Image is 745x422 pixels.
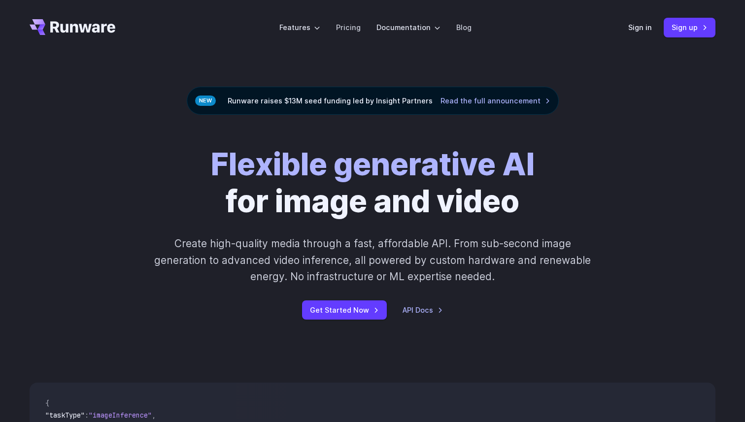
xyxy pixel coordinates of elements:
a: Read the full announcement [440,95,550,106]
span: "taskType" [45,411,85,420]
a: Sign in [628,22,652,33]
h1: for image and video [211,146,535,220]
a: API Docs [403,304,443,316]
a: Sign up [664,18,715,37]
span: "imageInference" [89,411,152,420]
a: Get Started Now [302,300,387,320]
strong: Flexible generative AI [211,146,535,183]
span: { [45,399,49,408]
a: Pricing [336,22,361,33]
a: Blog [456,22,472,33]
a: Go to / [30,19,115,35]
span: : [85,411,89,420]
label: Documentation [376,22,440,33]
span: , [152,411,156,420]
label: Features [279,22,320,33]
div: Runware raises $13M seed funding led by Insight Partners [187,87,559,115]
p: Create high-quality media through a fast, affordable API. From sub-second image generation to adv... [153,235,592,285]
